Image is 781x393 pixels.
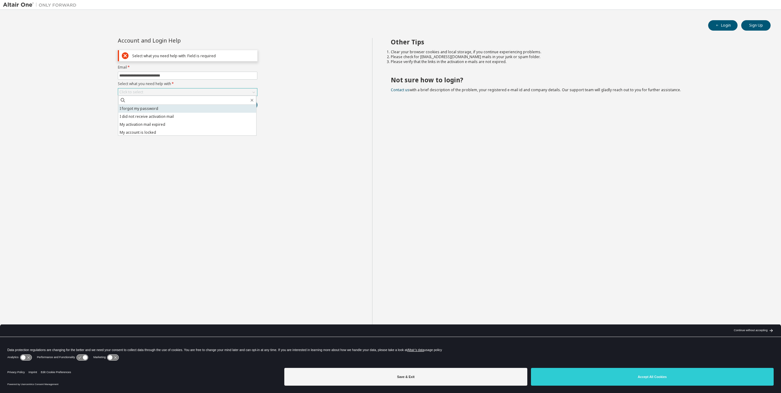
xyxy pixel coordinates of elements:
[132,54,255,58] div: Select what you need help with: Field is required
[3,2,80,8] img: Altair One
[118,105,256,113] li: I forgot my password
[118,88,257,96] div: Click to select
[741,20,771,31] button: Sign Up
[391,87,681,92] span: with a brief description of the problem, your registered e-mail id and company details. Our suppo...
[391,38,760,46] h2: Other Tips
[118,65,257,70] label: Email
[118,38,230,43] div: Account and Login Help
[118,81,257,86] label: Select what you need help with
[391,76,760,84] h2: Not sure how to login?
[391,59,760,64] li: Please verify that the links in the activation e-mails are not expired.
[119,90,143,95] div: Click to select
[391,54,760,59] li: Please check for [EMAIL_ADDRESS][DOMAIN_NAME] mails in your junk or spam folder.
[708,20,738,31] button: Login
[391,87,409,92] a: Contact us
[391,50,760,54] li: Clear your browser cookies and local storage, if you continue experiencing problems.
